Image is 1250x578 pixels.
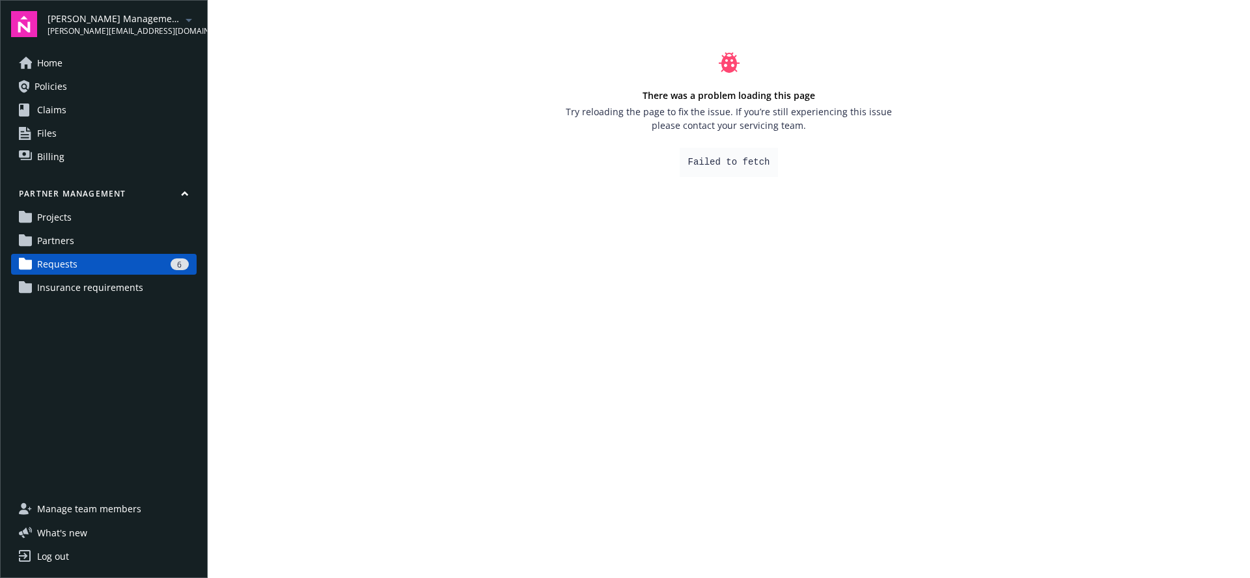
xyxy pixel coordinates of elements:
[37,526,87,540] span: What ' s new
[563,105,895,132] span: Try reloading the page to fix the issue. If you’re still experiencing this issue please contact y...
[11,526,108,540] button: What's new
[171,258,189,270] div: 6
[181,12,197,27] a: arrowDropDown
[48,12,181,25] span: [PERSON_NAME] Management Company
[11,76,197,97] a: Policies
[37,254,77,275] span: Requests
[37,100,66,120] span: Claims
[11,207,197,228] a: Projects
[11,254,197,275] a: Requests6
[37,146,64,167] span: Billing
[37,207,72,228] span: Projects
[48,11,197,37] button: [PERSON_NAME] Management Company[PERSON_NAME][EMAIL_ADDRESS][DOMAIN_NAME]arrowDropDown
[11,123,197,144] a: Files
[37,53,62,74] span: Home
[37,123,57,144] span: Files
[11,230,197,251] a: Partners
[37,499,141,519] span: Manage team members
[11,11,37,37] img: navigator-logo.svg
[35,76,67,97] span: Policies
[680,148,777,177] pre: Failed to fetch
[37,277,143,298] span: Insurance requirements
[11,100,197,120] a: Claims
[11,499,197,519] a: Manage team members
[37,230,74,251] span: Partners
[11,277,197,298] a: Insurance requirements
[643,89,815,102] strong: There was a problem loading this page
[11,53,197,74] a: Home
[11,188,197,204] button: Partner management
[48,25,181,37] span: [PERSON_NAME][EMAIL_ADDRESS][DOMAIN_NAME]
[11,146,197,167] a: Billing
[37,546,69,567] div: Log out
